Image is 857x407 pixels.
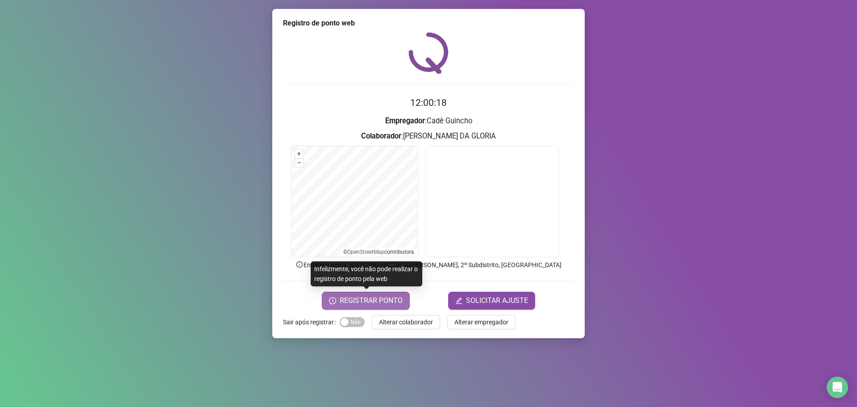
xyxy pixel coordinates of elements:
span: edit [455,297,462,304]
span: info-circle [295,260,304,269]
span: SOLICITAR AJUSTE [466,295,528,306]
button: REGISTRAR PONTO [322,292,410,310]
h3: : [PERSON_NAME] DA GLORIA [283,130,574,142]
button: editSOLICITAR AJUSTE [448,292,535,310]
strong: Colaborador [361,132,401,140]
button: Alterar empregador [447,315,516,329]
a: OpenStreetMap [347,249,384,255]
div: Registro de ponto web [283,18,574,29]
p: Endereço aprox. : [GEOGRAPHIC_DATA][PERSON_NAME], 2º Subdistrito, [GEOGRAPHIC_DATA] [283,260,574,270]
div: Infelizmente, você não pode realizar o registro de ponto pela web [311,261,422,286]
label: Sair após registrar [283,315,340,329]
time: 12:00:18 [410,97,447,108]
span: Alterar empregador [454,317,508,327]
span: clock-circle [329,297,336,304]
button: Alterar colaborador [372,315,440,329]
button: – [295,159,304,167]
span: Alterar colaborador [379,317,433,327]
li: © contributors. [343,249,415,255]
strong: Empregador [385,117,425,125]
h3: : Cadê Guincho [283,115,574,127]
img: QRPoint [408,32,449,74]
span: REGISTRAR PONTO [340,295,403,306]
div: Open Intercom Messenger [827,377,848,398]
button: + [295,150,304,158]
